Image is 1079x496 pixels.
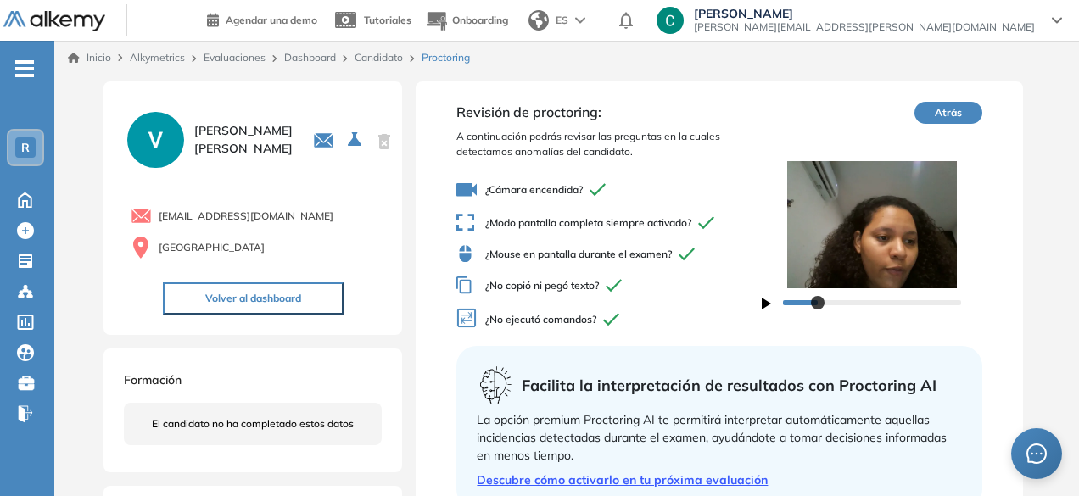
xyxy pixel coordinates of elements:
[3,11,105,32] img: Logo
[456,102,761,122] span: Revisión de proctoring:
[914,102,982,124] button: Atrás
[364,14,411,26] span: Tutoriales
[456,245,761,263] span: ¿Mouse en pantalla durante el examen?
[477,471,961,489] a: Descubre cómo activarlo en tu próxima evaluación
[124,109,187,171] img: PROFILE_MENU_LOGO_USER
[522,374,936,397] span: Facilita la interpretación de resultados con Proctoring AI
[425,3,508,39] button: Onboarding
[694,20,1035,34] span: [PERSON_NAME][EMAIL_ADDRESS][PERSON_NAME][DOMAIN_NAME]
[1026,443,1048,465] span: message
[556,13,568,28] span: ES
[456,129,761,159] span: A continuación podrás revisar las preguntas en la cuales detectamos anomalías del candidato.
[159,209,333,224] span: [EMAIL_ADDRESS][DOMAIN_NAME]
[207,8,317,29] a: Agendar una demo
[21,141,30,154] span: R
[477,411,961,465] div: La opción premium Proctoring AI te permitirá interpretar automáticamente aquellas incidencias det...
[341,125,372,155] button: Seleccione la evaluación activa
[130,51,185,64] span: Alkymetrics
[204,51,266,64] a: Evaluaciones
[422,50,470,65] span: Proctoring
[159,240,265,255] span: [GEOGRAPHIC_DATA]
[226,14,317,26] span: Agendar una demo
[284,51,336,64] a: Dashboard
[124,372,182,387] span: Formación
[694,7,1035,20] span: [PERSON_NAME]
[152,416,354,432] span: El candidato no ha completado estos datos
[15,67,34,70] i: -
[68,50,111,65] a: Inicio
[456,276,761,294] span: ¿No copió ni pegó texto?
[528,10,549,31] img: world
[194,122,293,158] span: [PERSON_NAME] [PERSON_NAME]
[163,282,344,315] button: Volver al dashboard
[456,180,761,200] span: ¿Cámara encendida?
[575,17,585,24] img: arrow
[355,51,403,64] a: Candidato
[456,214,761,231] span: ¿Modo pantalla completa siempre activado?
[456,308,761,332] span: ¿No ejecutó comandos?
[452,14,508,26] span: Onboarding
